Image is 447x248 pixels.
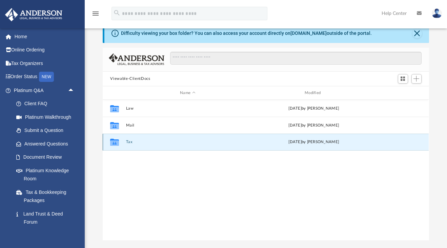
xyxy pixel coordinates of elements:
[411,74,422,84] button: Add
[379,90,426,96] div: id
[39,72,54,82] div: NEW
[5,43,85,57] a: Online Ordering
[170,52,421,65] input: Search files and folders
[126,123,249,128] button: Mail
[9,207,85,229] a: Land Trust & Deed Forum
[252,139,375,145] div: [DATE] by [PERSON_NAME]
[9,185,85,207] a: Tax & Bookkeeping Packages
[252,106,375,112] div: [DATE] by [PERSON_NAME]
[9,151,85,164] a: Document Review
[92,13,100,18] a: menu
[121,30,372,37] div: Difficulty viewing your box folder? You can also access your account directly on outside of the p...
[126,90,249,96] div: Name
[5,57,85,70] a: Tax Organizers
[9,124,85,137] a: Submit a Question
[103,100,429,240] div: grid
[68,84,81,97] span: arrow_drop_up
[412,29,422,38] button: Close
[5,30,85,43] a: Home
[126,140,249,144] button: Tax
[9,110,85,124] a: Platinum Walkthrough
[9,164,85,185] a: Platinum Knowledge Room
[398,74,408,84] button: Switch to Grid View
[5,84,85,97] a: Platinum Q&Aarrow_drop_up
[252,122,375,129] div: [DATE] by [PERSON_NAME]
[92,9,100,18] i: menu
[290,30,327,36] a: [DOMAIN_NAME]
[3,8,64,21] img: Anderson Advisors Platinum Portal
[432,8,442,18] img: User Pic
[252,90,375,96] div: Modified
[113,9,121,17] i: search
[9,97,85,111] a: Client FAQ
[9,137,85,151] a: Answered Questions
[5,70,85,84] a: Order StatusNEW
[126,106,249,111] button: Law
[110,76,150,82] button: Viewable-ClientDocs
[106,90,123,96] div: id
